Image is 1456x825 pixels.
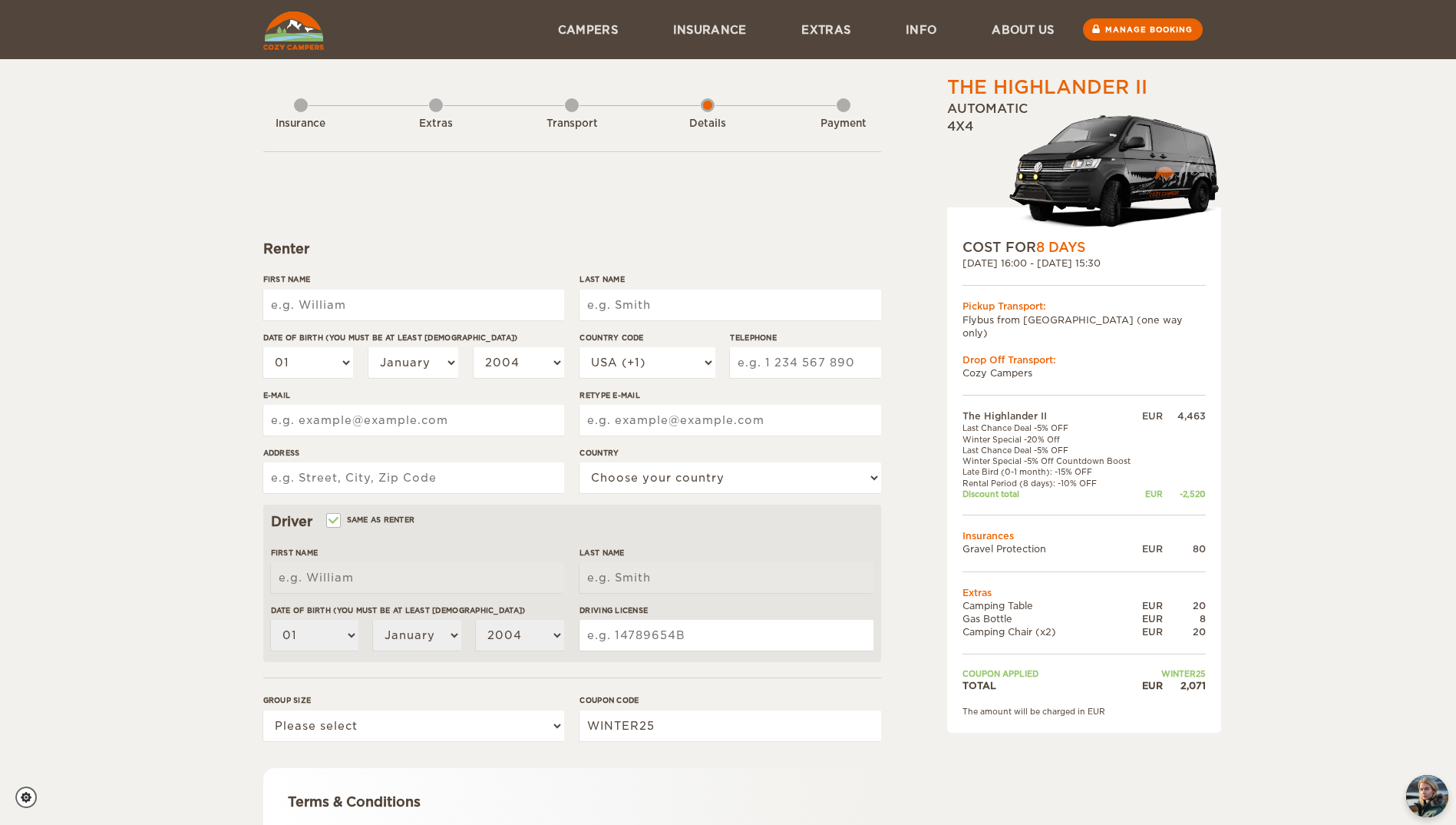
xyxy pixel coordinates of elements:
td: Coupon applied [962,668,1139,679]
a: Cookie settings [15,787,47,808]
a: Manage booking [1083,18,1203,41]
input: e.g. Smith [579,290,880,320]
label: Driving License [579,605,873,616]
div: 4,463 [1163,409,1206,422]
div: EUR [1138,625,1162,638]
label: Address [263,447,564,459]
div: EUR [1138,542,1162,555]
input: Same as renter [328,517,338,527]
td: Gravel Protection [962,542,1139,555]
td: Extras [962,586,1206,599]
div: Transport [530,117,614,131]
div: EUR [1138,599,1162,612]
td: Rental Period (8 days): -10% OFF [962,478,1139,489]
span: 8 Days [1036,240,1085,255]
input: e.g. William [271,562,564,593]
label: Country [579,447,880,459]
div: COST FOR [962,238,1206,257]
label: Group size [263,694,564,706]
input: e.g. 14789654B [579,620,873,651]
label: Date of birth (You must be at least [DEMOGRAPHIC_DATA]) [271,605,564,616]
label: First Name [263,273,564,285]
div: Renter [263,240,881,258]
label: E-mail [263,389,564,401]
div: 2,071 [1163,679,1206,692]
td: Camping Table [962,599,1139,612]
div: Terms & Conditions [288,793,857,811]
td: Winter Special -20% Off [962,434,1139,445]
input: e.g. 1 234 567 890 [730,347,880,378]
input: e.g. Smith [579,562,873,593]
img: Freyja at Cozy Campers [1406,775,1448,817]
td: WINTER25 [1138,668,1205,679]
div: The Highlander II [947,75,1147,101]
label: Country Code [579,332,715,343]
label: Telephone [730,332,880,343]
td: Cozy Campers [962,366,1206,379]
div: [DATE] 16:00 - [DATE] 15:30 [962,257,1206,270]
td: Winter Special -5% Off Countdown Boost [962,456,1139,466]
div: -2,520 [1163,489,1206,499]
div: 8 [1163,612,1206,625]
td: The Highlander II [962,409,1139,422]
div: EUR [1138,679,1162,692]
td: TOTAL [962,679,1139,692]
td: Gas Bottle [962,612,1139,625]
div: The amount will be charged in EUR [962,706,1206,717]
label: Same as renter [328,512,415,527]
div: Details [665,117,750,131]
div: 20 [1163,625,1206,638]
div: Drop Off Transport: [962,353,1206,366]
div: EUR [1138,409,1162,422]
div: Driver [271,512,873,531]
img: stor-langur-223.png [1009,105,1221,238]
div: 20 [1163,599,1206,612]
input: e.g. William [263,290,564,320]
input: e.g. Street, City, Zip Code [263,462,564,493]
td: Late Bird (0-1 month): -15% OFF [962,466,1139,477]
td: Discount total [962,489,1139,499]
td: Last Chance Deal -5% OFF [962,445,1139,456]
label: Date of birth (You must be at least [DEMOGRAPHIC_DATA]) [263,332,564,343]
img: Cozy Campers [263,12,324,50]
div: Insurance [259,117,343,131]
button: chat-button [1406,775,1448,817]
label: First Name [271,547,564,558]
div: Payment [801,117,886,131]
div: 80 [1163,542,1206,555]
label: Last Name [579,547,873,558]
label: Retype E-mail [579,389,880,401]
label: Coupon code [579,694,880,706]
input: e.g. example@example.com [579,405,880,436]
input: e.g. example@example.com [263,405,564,436]
td: Flybus from [GEOGRAPHIC_DATA] (one way only) [962,313,1206,340]
div: Automatic 4x4 [947,101,1221,238]
div: Extras [394,117,478,131]
td: Camping Chair (x2) [962,625,1139,638]
div: EUR [1138,612,1162,625]
div: Pickup Transport: [962,300,1206,313]
label: Last Name [579,273,880,285]
div: EUR [1138,489,1162,499]
td: Insurances [962,529,1206,542]
td: Last Chance Deal -5% OFF [962,422,1139,433]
